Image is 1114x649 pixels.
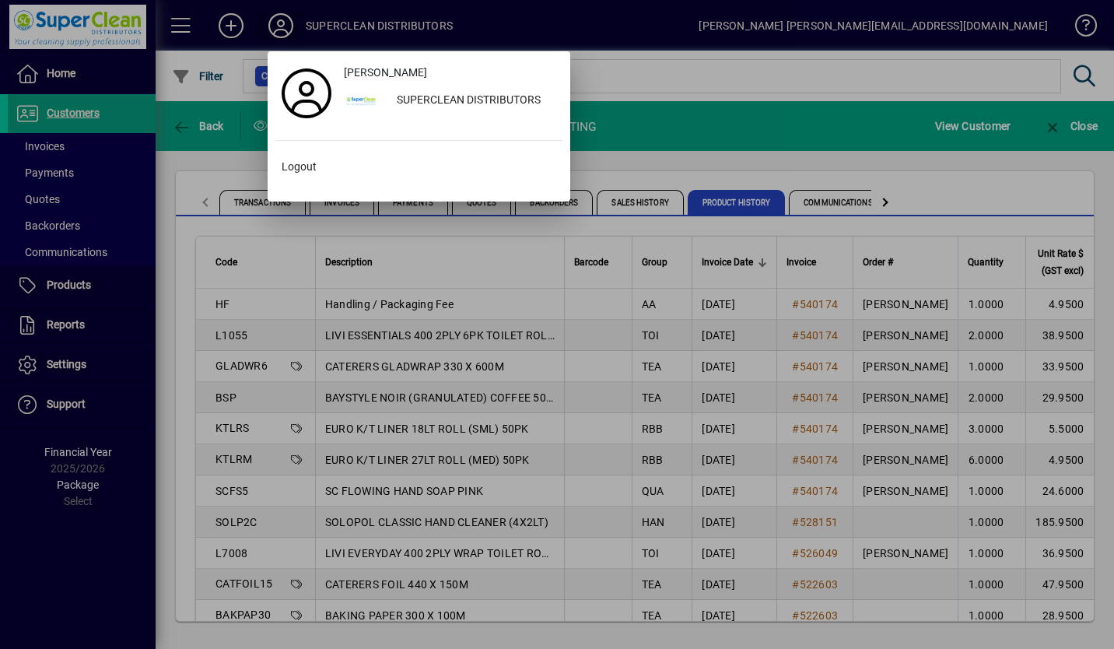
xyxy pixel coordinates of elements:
[282,159,317,175] span: Logout
[275,153,562,181] button: Logout
[275,79,338,107] a: Profile
[384,87,562,115] div: SUPERCLEAN DISTRIBUTORS
[338,87,562,115] button: SUPERCLEAN DISTRIBUTORS
[344,65,427,81] span: [PERSON_NAME]
[338,59,562,87] a: [PERSON_NAME]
